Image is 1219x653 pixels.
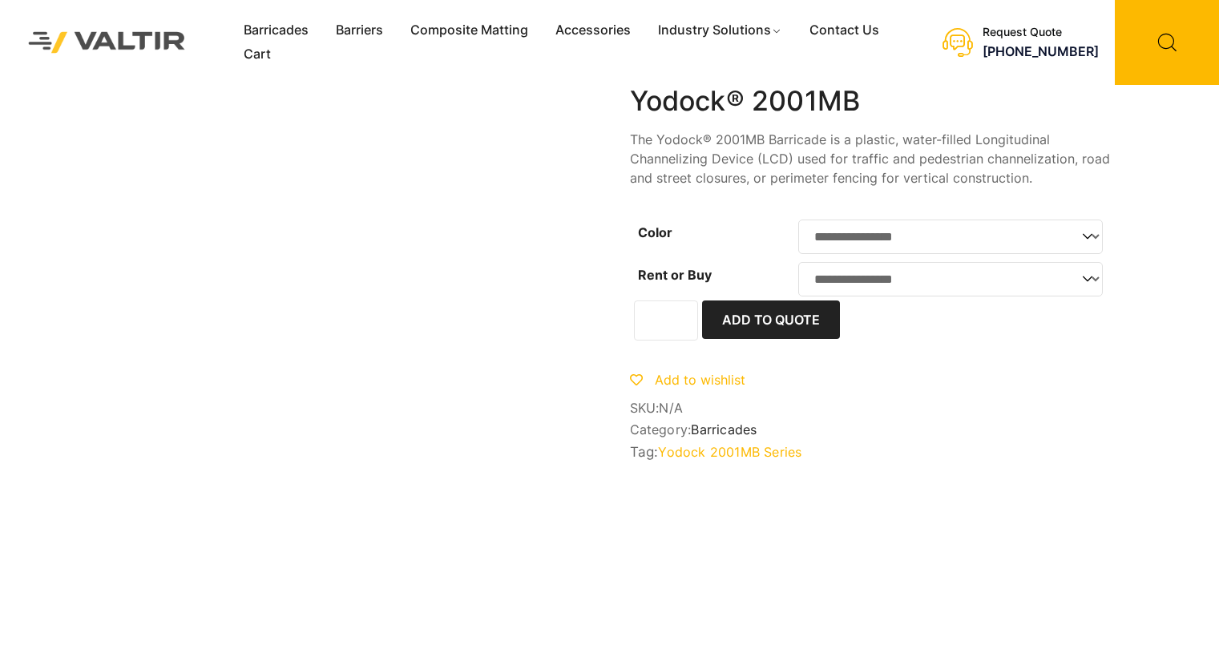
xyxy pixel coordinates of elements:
a: Contact Us [796,18,893,42]
div: Request Quote [983,26,1099,39]
p: The Yodock® 2001MB Barricade is a plastic, water-filled Longitudinal Channelizing Device (LCD) us... [630,130,1111,187]
a: Barricades [691,421,757,437]
label: Color [638,224,672,240]
a: Barricades [230,18,322,42]
a: Accessories [542,18,644,42]
span: SKU: [630,401,1111,416]
img: Valtir Rentals [12,15,202,69]
a: Add to wishlist [630,372,745,388]
input: Product quantity [634,300,698,341]
label: Rent or Buy [638,267,712,283]
a: Yodock 2001MB Series [658,444,801,460]
a: Barriers [322,18,397,42]
span: Add to wishlist [655,372,745,388]
span: Category: [630,422,1111,437]
a: [PHONE_NUMBER] [983,43,1099,59]
span: Tag: [630,444,1111,460]
span: N/A [659,400,683,416]
a: Composite Matting [397,18,542,42]
a: Industry Solutions [644,18,796,42]
a: Cart [230,42,285,67]
button: Add to Quote [702,300,840,339]
h1: Yodock® 2001MB [630,85,1111,118]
